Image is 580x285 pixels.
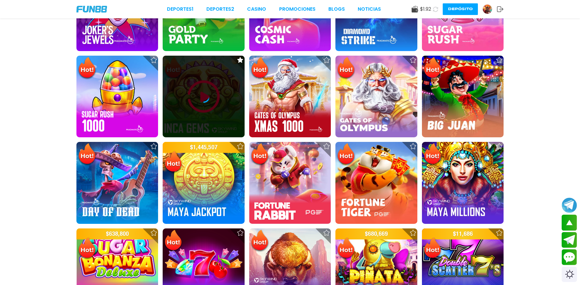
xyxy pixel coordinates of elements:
[76,56,158,137] img: Sugar Rush 1000
[335,228,417,239] p: $ 680,669
[483,5,492,14] img: Avatar
[77,56,97,80] img: Hot
[358,6,381,13] a: NOTICIAS
[279,6,316,13] a: Promociones
[335,142,417,224] img: Fortune Tiger
[336,56,356,80] img: Hot
[422,228,504,239] p: $ 11,686
[336,142,356,166] img: Hot
[167,6,194,13] a: Deportes1
[250,56,270,80] img: Hot
[76,228,158,239] p: $ 638,800
[423,142,442,166] img: Hot
[76,142,158,224] img: Day of Dead
[77,237,97,261] img: Hot
[423,237,442,261] img: Hot
[163,150,183,174] img: Hot
[163,142,244,153] p: $ 1,445,507
[562,249,577,265] button: Contact customer service
[562,267,577,282] div: Switch theme
[77,142,97,166] img: Hot
[249,56,331,137] img: Gates of Olympus Xmas 1000
[423,56,442,80] img: Hot
[249,142,331,224] img: Fortune Rabbit
[250,229,270,253] img: Hot
[163,229,183,253] img: Hot
[562,197,577,213] button: Join telegram channel
[76,6,107,13] img: Company Logo
[336,237,356,261] img: Hot
[335,56,417,137] img: Gates of Olympus
[420,6,431,13] span: $ 1.92
[250,142,270,166] img: Hot
[328,6,345,13] a: BLOGS
[206,6,234,13] a: Deportes2
[247,6,266,13] a: CASINO
[163,142,244,224] img: Maya Jackpot
[443,3,478,15] button: Depósito
[482,4,497,14] a: Avatar
[562,232,577,248] button: Join telegram
[422,142,504,224] img: Maya Millions
[422,56,504,137] img: Big Juan
[562,215,577,231] button: scroll up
